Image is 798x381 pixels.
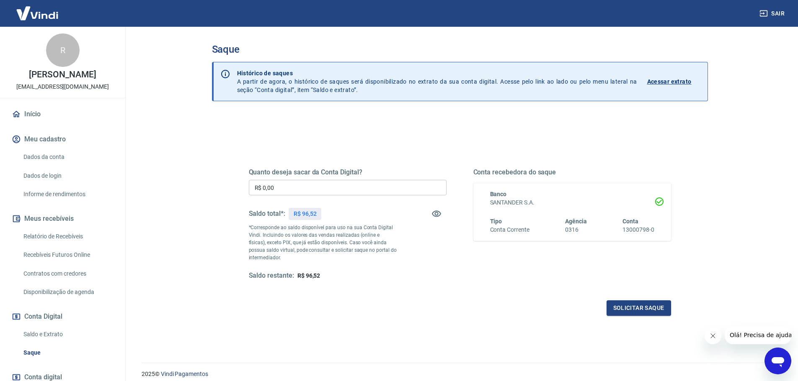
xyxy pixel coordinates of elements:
a: Saldo e Extrato [20,326,115,343]
a: Recebíveis Futuros Online [20,246,115,263]
span: Tipo [490,218,502,225]
iframe: Botão para abrir a janela de mensagens [764,348,791,374]
img: Vindi [10,0,65,26]
p: Histórico de saques [237,69,637,77]
p: Acessar extrato [647,77,692,86]
h3: Saque [212,43,708,55]
h6: 0316 [565,225,587,234]
span: Olá! Precisa de ajuda? [5,6,70,13]
h6: 13000798-0 [622,225,654,234]
button: Sair [758,6,788,21]
a: Contratos com credores [20,265,115,282]
h5: Saldo total*: [249,210,285,218]
button: Meus recebíveis [10,210,115,228]
p: *Corresponde ao saldo disponível para uso na sua Conta Digital Vindi. Incluindo os valores das ve... [249,224,397,261]
iframe: Fechar mensagem [705,327,721,344]
button: Meu cadastro [10,130,115,148]
a: Início [10,105,115,123]
h6: Conta Corrente [490,225,529,234]
button: Conta Digital [10,307,115,326]
a: Acessar extrato [647,69,701,94]
button: Solicitar saque [607,300,671,316]
p: R$ 96,52 [294,210,317,218]
p: A partir de agora, o histórico de saques será disponibilizado no extrato da sua conta digital. Ac... [237,69,637,94]
p: 2025 © [142,370,778,378]
a: Relatório de Recebíveis [20,228,115,245]
span: Banco [490,191,507,197]
span: Agência [565,218,587,225]
iframe: Mensagem da empresa [725,326,791,344]
p: [PERSON_NAME] [29,70,96,79]
a: Saque [20,344,115,361]
h5: Saldo restante: [249,271,294,280]
p: [EMAIL_ADDRESS][DOMAIN_NAME] [16,82,109,91]
h5: Conta recebedora do saque [473,168,671,176]
div: R [46,33,80,67]
span: Conta [622,218,638,225]
h5: Quanto deseja sacar da Conta Digital? [249,168,447,176]
a: Disponibilização de agenda [20,284,115,301]
h6: SANTANDER S.A. [490,198,654,207]
span: R$ 96,52 [297,272,320,279]
a: Dados de login [20,167,115,184]
a: Dados da conta [20,148,115,166]
a: Vindi Pagamentos [161,371,208,377]
a: Informe de rendimentos [20,186,115,203]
